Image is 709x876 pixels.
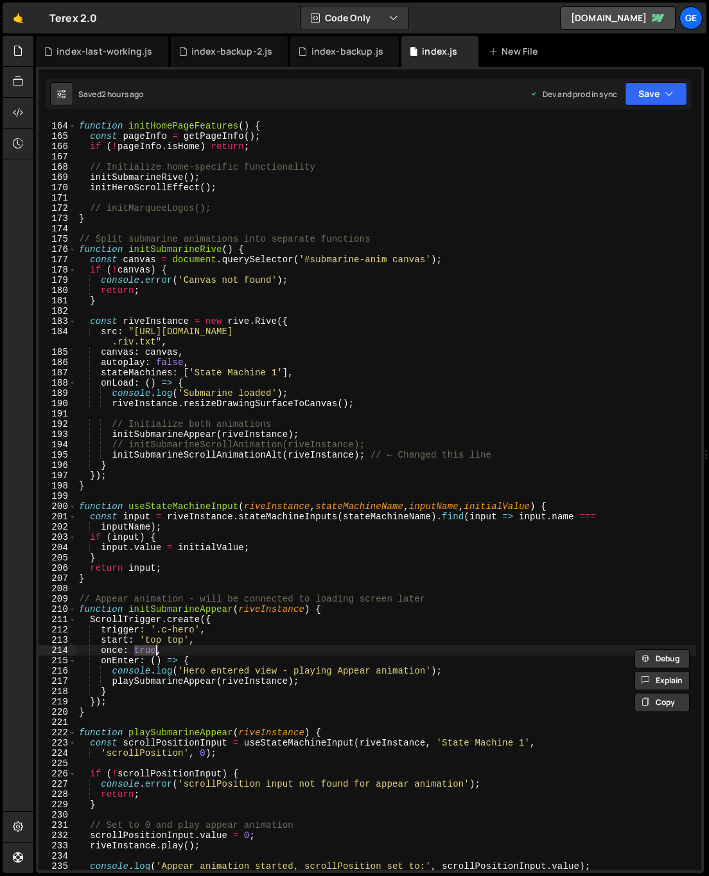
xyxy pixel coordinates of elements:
div: index-backup-2.js [191,45,273,58]
div: 196 [39,460,76,470]
div: 195 [39,450,76,460]
div: 170 [39,183,76,193]
div: 180 [39,285,76,296]
div: 165 [39,131,76,141]
div: 221 [39,717,76,728]
button: Debug [635,649,690,668]
div: 212 [39,625,76,635]
div: 216 [39,666,76,676]
div: 193 [39,429,76,440]
div: 205 [39,553,76,563]
div: 231 [39,820,76,830]
div: 171 [39,193,76,203]
div: 189 [39,388,76,398]
div: 229 [39,800,76,810]
div: 168 [39,162,76,172]
div: 167 [39,152,76,162]
div: 186 [39,357,76,368]
div: 202 [39,522,76,532]
div: Saved [78,89,144,100]
div: 174 [39,224,76,234]
div: 192 [39,419,76,429]
div: 224 [39,748,76,758]
div: 197 [39,470,76,481]
button: Save [625,82,687,105]
div: 188 [39,378,76,388]
div: index-backup.js [311,45,383,58]
button: Explain [635,671,690,690]
div: 194 [39,440,76,450]
div: 228 [39,789,76,800]
div: 175 [39,234,76,244]
div: 184 [39,326,76,347]
div: 200 [39,501,76,512]
div: Dev and prod in sync [530,89,617,100]
div: 209 [39,594,76,604]
a: Ge [679,6,703,30]
div: 225 [39,758,76,769]
div: 176 [39,244,76,255]
button: Code Only [301,6,408,30]
button: Copy [635,693,690,712]
div: 230 [39,810,76,820]
div: 178 [39,265,76,275]
div: 185 [39,347,76,357]
div: 207 [39,573,76,584]
div: 234 [39,851,76,861]
div: 214 [39,645,76,656]
div: 233 [39,841,76,851]
div: 203 [39,532,76,542]
div: 179 [39,275,76,285]
div: New File [489,45,543,58]
div: 177 [39,255,76,265]
div: 211 [39,614,76,625]
div: 227 [39,779,76,789]
div: 226 [39,769,76,779]
div: Terex 2.0 [49,10,97,26]
div: 164 [39,121,76,131]
div: 173 [39,213,76,224]
div: 190 [39,398,76,409]
div: 204 [39,542,76,553]
div: 182 [39,306,76,316]
div: 217 [39,676,76,686]
div: 169 [39,172,76,183]
div: 235 [39,861,76,872]
div: 201 [39,512,76,522]
div: 213 [39,635,76,645]
div: 210 [39,604,76,614]
div: 191 [39,409,76,419]
div: 199 [39,491,76,501]
a: 🤙 [3,3,34,33]
div: 220 [39,707,76,717]
div: 222 [39,728,76,738]
div: 198 [39,481,76,491]
div: 181 [39,296,76,306]
div: 232 [39,830,76,841]
div: 219 [39,697,76,707]
div: 166 [39,141,76,152]
div: 208 [39,584,76,594]
div: 187 [39,368,76,378]
div: 215 [39,656,76,666]
div: index.js [422,45,457,58]
a: [DOMAIN_NAME] [560,6,676,30]
div: 218 [39,686,76,697]
div: 172 [39,203,76,213]
div: 2 hours ago [101,89,144,100]
div: 206 [39,563,76,573]
div: 183 [39,316,76,326]
div: index-last-working.js [57,45,152,58]
div: 223 [39,738,76,748]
